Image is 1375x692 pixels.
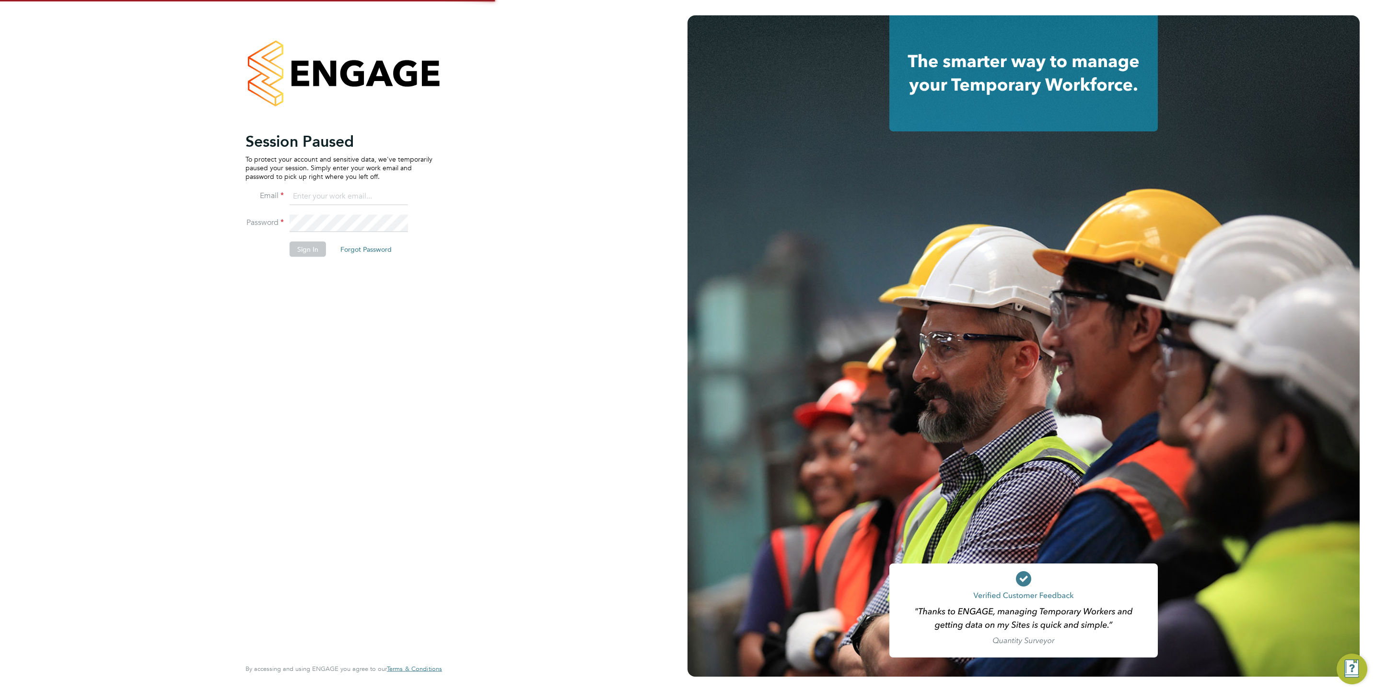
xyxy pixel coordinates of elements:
[245,190,284,200] label: Email
[333,241,399,257] button: Forgot Password
[245,217,284,227] label: Password
[1337,654,1367,684] button: Engage Resource Center
[245,131,432,151] h2: Session Paused
[387,665,442,673] span: Terms & Conditions
[290,188,408,205] input: Enter your work email...
[245,665,442,673] span: By accessing and using ENGAGE you agree to our
[387,665,442,673] a: Terms & Conditions
[290,241,326,257] button: Sign In
[245,154,432,181] p: To protect your account and sensitive data, we've temporarily paused your session. Simply enter y...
